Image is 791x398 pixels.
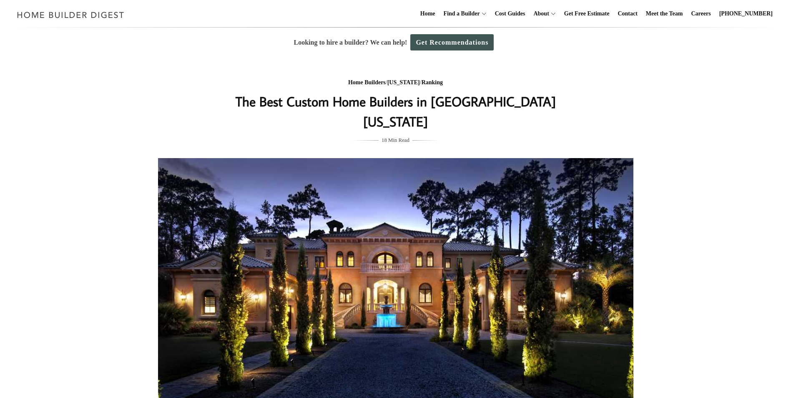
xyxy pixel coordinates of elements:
[530,0,549,27] a: About
[410,34,494,50] a: Get Recommendations
[492,0,529,27] a: Cost Guides
[643,0,686,27] a: Meet the Team
[422,79,443,86] a: Ranking
[387,79,420,86] a: [US_STATE]
[229,78,562,88] div: / /
[716,0,776,27] a: [PHONE_NUMBER]
[688,0,714,27] a: Careers
[229,91,562,131] h1: The Best Custom Home Builders in [GEOGRAPHIC_DATA] [US_STATE]
[13,7,128,23] img: Home Builder Digest
[348,79,386,86] a: Home Builders
[382,136,409,145] span: 18 Min Read
[561,0,613,27] a: Get Free Estimate
[417,0,439,27] a: Home
[440,0,480,27] a: Find a Builder
[614,0,640,27] a: Contact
